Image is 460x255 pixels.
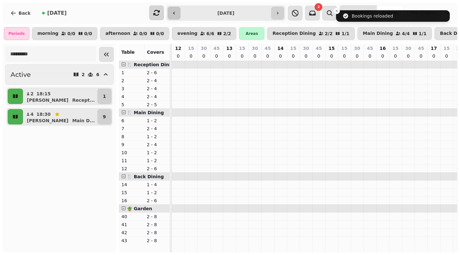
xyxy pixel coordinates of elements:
[147,93,167,100] p: 2 - 4
[121,165,142,172] p: 12
[357,27,432,40] button: Main Dining4/41/1
[303,53,309,59] p: 0
[5,64,114,85] button: Active26
[240,53,245,59] p: 0
[172,27,236,40] button: evening6/62/2
[177,31,197,36] p: evening
[277,45,283,52] p: 14
[318,5,320,9] span: 2
[121,85,142,92] p: 3
[127,206,152,211] span: 🪴 Garden
[226,45,232,52] p: 13
[96,72,99,77] p: 6
[406,53,411,59] p: 0
[121,197,142,204] p: 16
[418,53,424,59] p: 0
[121,237,142,244] p: 43
[4,27,29,40] div: Periods
[105,31,130,36] p: afternoon
[227,53,232,59] p: 0
[147,221,167,228] p: 2 - 8
[444,53,449,59] p: 0
[27,117,68,124] p: [PERSON_NAME]
[32,27,97,40] button: morning0/00/0
[121,93,142,100] p: 4
[36,91,51,97] p: 18:15
[239,27,264,40] div: Areas
[147,125,167,132] p: 2 - 4
[252,53,257,59] p: 0
[392,45,398,52] p: 15
[264,45,271,52] p: 45
[342,53,347,59] p: 0
[121,181,142,188] p: 14
[201,45,207,52] p: 30
[72,117,95,124] p: Main D ...
[36,111,51,117] p: 18:30
[147,117,167,124] p: 1 - 2
[100,27,169,40] button: afternoon0/00/0
[147,85,167,92] p: 2 - 4
[223,31,231,36] p: 2 / 2
[188,53,194,59] p: 0
[367,53,372,59] p: 0
[333,8,340,14] button: Close toast
[24,89,96,104] button: 218:15[PERSON_NAME]Recept...
[97,109,111,124] button: 9
[431,53,436,59] p: 0
[329,53,334,59] p: 0
[121,221,142,228] p: 41
[267,27,355,40] button: Reception Dining2/21/1
[147,229,167,236] p: 2 - 8
[147,237,167,244] p: 2 - 8
[355,53,360,59] p: 0
[252,45,258,52] p: 30
[147,181,167,188] p: 1 - 4
[380,53,385,59] p: 0
[156,31,164,36] p: 0 / 0
[303,45,309,52] p: 30
[97,89,111,104] button: 1
[341,45,347,52] p: 15
[379,45,386,52] p: 16
[316,53,321,59] p: 0
[121,157,142,164] p: 11
[121,213,142,220] p: 40
[147,189,167,196] p: 1 - 2
[121,133,142,140] p: 8
[121,101,142,108] p: 5
[47,11,67,16] span: [DATE]
[352,13,393,19] div: Bookings reloaded
[121,189,142,196] p: 15
[121,50,135,55] span: Table
[121,69,142,76] p: 1
[147,133,167,140] p: 1 - 2
[121,117,142,124] p: 6
[11,70,31,79] h2: Active
[418,45,424,52] p: 45
[121,149,142,156] p: 10
[147,213,167,220] p: 2 - 8
[24,109,96,124] button: 418:30[PERSON_NAME]Main D...
[405,45,411,52] p: 30
[316,45,322,52] p: 45
[147,50,164,55] span: Covers
[5,5,36,21] button: Back
[393,53,398,59] p: 0
[139,31,147,36] p: 0 / 0
[354,45,360,52] p: 30
[341,31,349,36] p: 1 / 1
[265,53,270,59] p: 0
[30,91,34,97] p: 2
[103,93,106,100] p: 1
[127,62,177,67] span: 🍴 Reception Dining
[27,97,68,103] p: [PERSON_NAME]
[30,111,34,117] p: 4
[37,31,58,36] p: morning
[19,11,31,15] span: Back
[214,53,219,59] p: 0
[147,157,167,164] p: 1 - 2
[213,45,219,52] p: 45
[431,45,437,52] p: 17
[121,229,142,236] p: 42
